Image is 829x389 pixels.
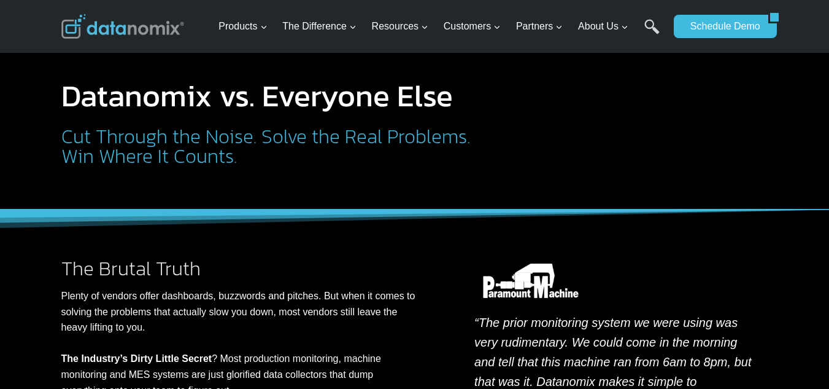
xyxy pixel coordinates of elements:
nav: Primary Navigation [214,7,668,47]
img: Datanomix [61,14,184,39]
span: The Difference [282,18,357,34]
span: Partners [516,18,563,34]
span: About Us [578,18,628,34]
span: Customers [444,18,501,34]
span: Products [218,18,267,34]
h1: Datanomix vs. Everyone Else [61,81,476,111]
strong: The Industry’s Dirty Little Secret [61,353,212,364]
a: Search [644,19,660,47]
h2: The Brutal Truth [61,259,421,278]
h2: Cut Through the Noise. Solve the Real Problems. Win Where It Counts. [61,127,476,166]
a: Schedule Demo [674,15,768,38]
img: Datanomix Customer - Paramount Machine [474,264,587,298]
span: Resources [372,18,428,34]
